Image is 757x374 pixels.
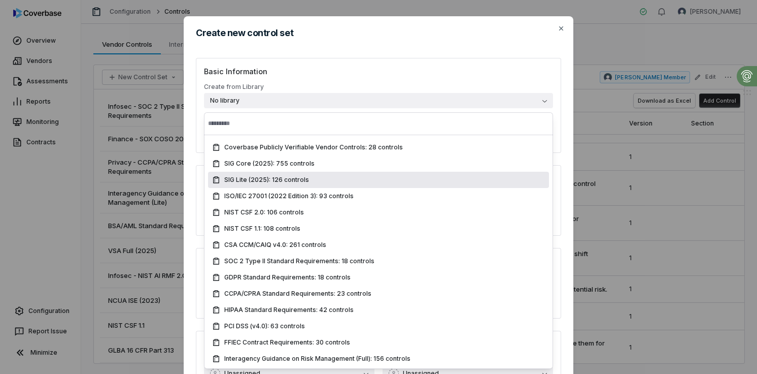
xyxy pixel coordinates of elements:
[224,143,403,151] span: Coverbase Publicly Verifiable Vendor Controls: 28 controls
[204,83,553,108] label: Create from Library
[224,241,326,249] span: CSA CCM/CAIQ v4.0: 261 controls
[224,208,304,216] span: NIST CSF 2.0: 106 controls
[224,192,354,200] span: ISO/IEC 27001 (2022 Edition 3): 93 controls
[224,338,350,347] span: FFIEC Contract Requirements: 30 controls
[224,290,371,298] span: CCPA/CPRA Standard Requirements: 23 controls
[224,176,309,184] span: SIG Lite (2025): 126 controls
[224,355,410,363] span: Interagency Guidance on Risk Management (Full): 156 controls
[224,322,305,330] span: PCI DSS (v4.0): 63 controls
[224,225,300,233] span: NIST CSF 1.1: 108 controls
[204,66,553,77] h3: Basic Information
[196,28,561,38] h2: Create new control set
[204,93,553,108] button: Create from Library
[224,257,374,265] span: SOC 2 Type II Standard Requirements: 18 controls
[224,273,351,282] span: GDPR Standard Requirements: 18 controls
[224,306,354,314] span: HIPAA Standard Requirements: 42 controls
[210,97,239,105] span: No library
[224,160,315,168] span: SIG Core (2025): 755 controls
